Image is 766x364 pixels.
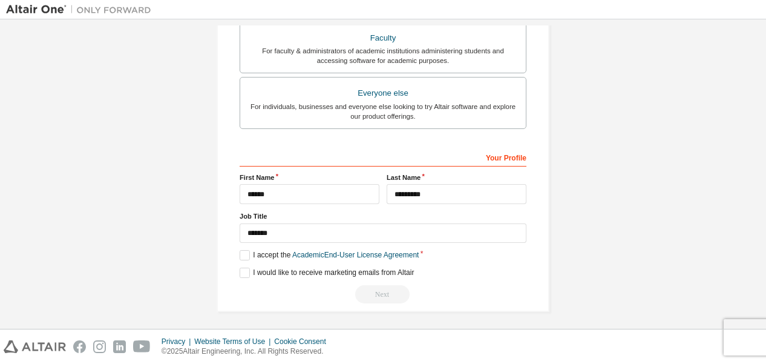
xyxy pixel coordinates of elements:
div: Cookie Consent [274,337,333,346]
div: For faculty & administrators of academic institutions administering students and accessing softwa... [247,46,519,65]
div: Your Profile [240,147,526,167]
img: Altair One [6,4,157,16]
div: For individuals, businesses and everyone else looking to try Altair software and explore our prod... [247,102,519,121]
label: I accept the [240,250,419,260]
img: instagram.svg [93,340,106,353]
label: Last Name [387,173,526,182]
p: © 2025 Altair Engineering, Inc. All Rights Reserved. [162,346,333,357]
img: altair_logo.svg [4,340,66,353]
div: Read and acccept EULA to continue [240,285,526,303]
img: youtube.svg [133,340,151,353]
a: Academic End-User License Agreement [292,251,419,259]
label: I would like to receive marketing emails from Altair [240,268,414,278]
img: facebook.svg [73,340,86,353]
img: linkedin.svg [113,340,126,353]
div: Everyone else [247,85,519,102]
div: Faculty [247,30,519,47]
div: Website Terms of Use [194,337,274,346]
label: First Name [240,173,379,182]
div: Privacy [162,337,194,346]
label: Job Title [240,211,526,221]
